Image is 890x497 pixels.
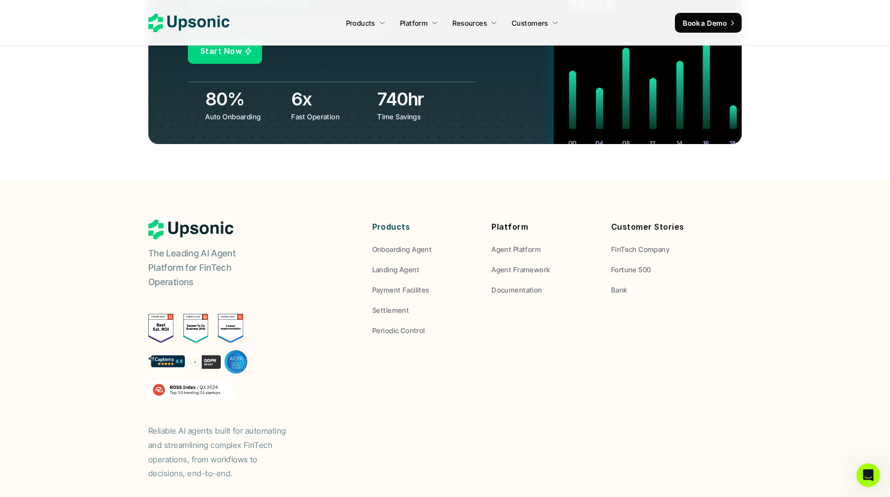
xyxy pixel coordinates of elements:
[372,305,477,315] a: Settlement
[372,285,430,295] p: Payment Facilites
[491,264,550,275] p: Agent Framework
[611,244,669,254] p: FinTech Company
[372,244,432,254] p: Onboarding Agent
[291,87,372,111] h3: 6x
[377,87,458,111] h3: 740hr
[611,220,716,234] p: Customer Stories
[148,247,272,289] p: The Leading AI Agent Platform for FinTech Operations
[491,244,541,254] p: Agent Platform
[491,285,542,295] p: Documentation
[611,285,627,295] p: Bank
[611,264,651,275] p: Fortune 500
[372,220,477,234] p: Products
[491,220,596,234] p: Platform
[291,111,370,122] p: Fast Operation
[856,463,880,487] iframe: Intercom live chat
[340,14,392,32] a: Products
[372,285,477,295] a: Payment Facilites
[372,264,477,275] a: Landing Agent
[372,325,477,336] a: Periodic Control
[452,18,487,28] p: Resources
[205,111,284,122] p: Auto Onboarding
[372,244,477,254] a: Onboarding Agent
[683,18,727,28] p: Book a Demo
[512,18,548,28] p: Customers
[372,305,409,315] p: Settlement
[148,424,297,481] p: Reliable AI agents built for automating and streamlining complex FinTech operations, from workflo...
[491,285,596,295] a: Documentation
[188,39,262,64] a: Start Now
[400,18,428,28] p: Platform
[377,111,456,122] p: Time Savings
[200,44,242,58] p: Start Now
[205,87,286,111] h3: 80%
[372,264,419,275] p: Landing Agent
[372,325,425,336] p: Periodic Control
[346,18,375,28] p: Products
